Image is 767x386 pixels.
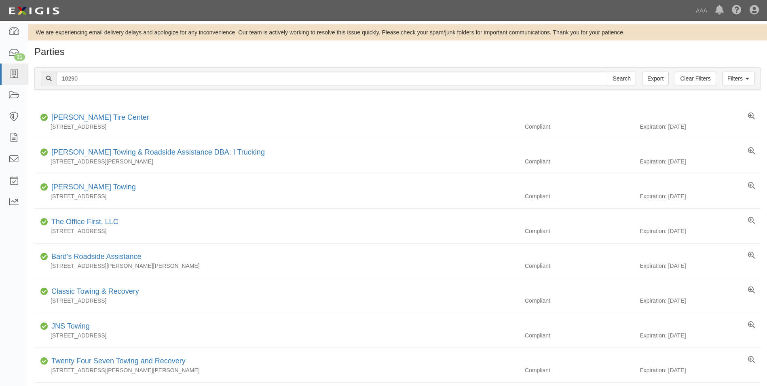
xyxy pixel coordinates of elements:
[692,2,711,19] a: AAA
[748,356,755,364] a: View results summary
[34,123,519,131] div: [STREET_ADDRESS]
[34,192,519,200] div: [STREET_ADDRESS]
[40,289,48,295] i: Compliant
[748,147,755,155] a: View results summary
[640,366,761,374] div: Expiration: [DATE]
[51,218,118,226] a: The Office First, LLC
[51,252,142,261] a: Bard's Roadside Assistance
[40,324,48,329] i: Compliant
[28,28,767,36] div: We are experiencing email delivery delays and apologize for any inconvenience. Our team is active...
[48,356,186,367] div: Twenty Four Seven Towing and Recovery
[48,252,142,262] div: Bard's Roadside Assistance
[519,157,640,165] div: Compliant
[51,357,186,365] a: Twenty Four Seven Towing and Recovery
[519,331,640,339] div: Compliant
[748,286,755,295] a: View results summary
[519,366,640,374] div: Compliant
[640,262,761,270] div: Expiration: [DATE]
[34,157,519,165] div: [STREET_ADDRESS][PERSON_NAME]
[748,252,755,260] a: View results summary
[34,331,519,339] div: [STREET_ADDRESS]
[519,192,640,200] div: Compliant
[6,4,62,18] img: logo-5460c22ac91f19d4615b14bd174203de0afe785f0fc80cf4dbbc73dc1793850b.png
[48,112,149,123] div: Richey Goodyear Tire Center
[34,262,519,270] div: [STREET_ADDRESS][PERSON_NAME][PERSON_NAME]
[640,297,761,305] div: Expiration: [DATE]
[40,115,48,121] i: Compliant
[40,219,48,225] i: Compliant
[519,297,640,305] div: Compliant
[640,331,761,339] div: Expiration: [DATE]
[519,262,640,270] div: Compliant
[34,47,761,57] h1: Parties
[640,227,761,235] div: Expiration: [DATE]
[642,72,669,85] a: Export
[640,192,761,200] div: Expiration: [DATE]
[14,53,25,61] div: 31
[40,254,48,260] i: Compliant
[48,286,139,297] div: Classic Towing & Recovery
[640,157,761,165] div: Expiration: [DATE]
[57,72,608,85] input: Search
[40,185,48,190] i: Compliant
[748,182,755,190] a: View results summary
[51,148,265,156] a: [PERSON_NAME] Towing & Roadside Assistance DBA: I Trucking
[51,113,149,121] a: [PERSON_NAME] Tire Center
[48,321,90,332] div: JNS Towing
[48,182,136,193] div: Henderson Towing
[34,297,519,305] div: [STREET_ADDRESS]
[48,217,118,227] div: The Office First, LLC
[519,123,640,131] div: Compliant
[722,72,754,85] a: Filters
[48,147,265,158] div: Brown's Towing & Roadside Assistance DBA: I Trucking
[40,150,48,155] i: Compliant
[748,112,755,121] a: View results summary
[748,321,755,329] a: View results summary
[608,72,636,85] input: Search
[675,72,716,85] a: Clear Filters
[519,227,640,235] div: Compliant
[748,217,755,225] a: View results summary
[40,358,48,364] i: Compliant
[640,123,761,131] div: Expiration: [DATE]
[51,183,136,191] a: [PERSON_NAME] Towing
[51,287,139,295] a: Classic Towing & Recovery
[732,6,742,15] i: Help Center - Complianz
[34,366,519,374] div: [STREET_ADDRESS][PERSON_NAME][PERSON_NAME]
[34,227,519,235] div: [STREET_ADDRESS]
[51,322,90,330] a: JNS Towing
